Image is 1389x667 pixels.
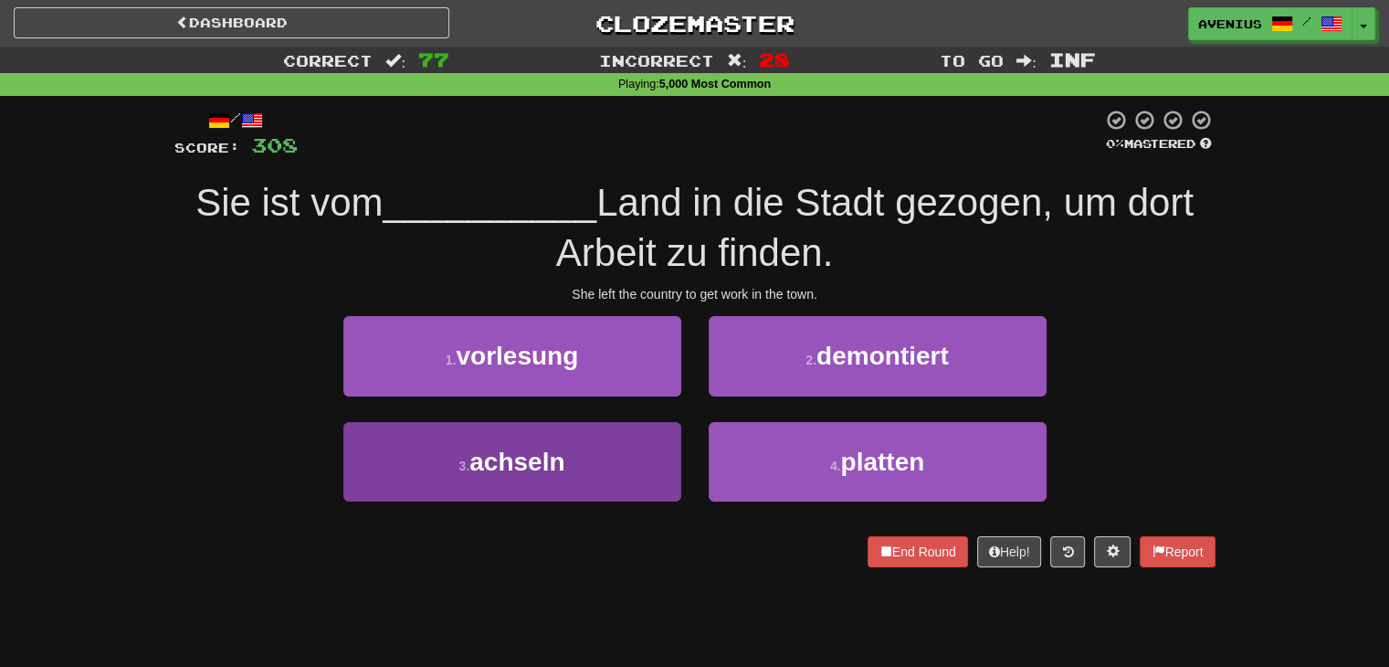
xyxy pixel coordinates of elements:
[830,459,841,473] small: 4 .
[174,285,1215,303] div: She left the country to get work in the town.
[174,109,298,132] div: /
[977,536,1042,567] button: Help!
[1016,53,1036,69] span: :
[459,459,470,473] small: 3 .
[1106,136,1124,151] span: 0 %
[469,448,564,476] span: achseln
[727,53,747,69] span: :
[840,448,924,476] span: platten
[556,181,1194,274] span: Land in die Stadt gezogen, um dort Arbeit zu finden.
[940,51,1004,69] span: To go
[816,342,949,370] span: demontiert
[385,53,405,69] span: :
[418,48,449,70] span: 77
[1050,536,1085,567] button: Round history (alt+y)
[195,181,383,224] span: Sie ist vom
[759,48,790,70] span: 28
[1198,16,1262,32] span: Avenius
[805,353,816,367] small: 2 .
[446,353,457,367] small: 1 .
[709,316,1047,396] button: 2.demontiert
[599,51,714,69] span: Incorrect
[1102,136,1215,153] div: Mastered
[283,51,373,69] span: Correct
[1140,536,1215,567] button: Report
[14,7,449,38] a: Dashboard
[477,7,912,39] a: Clozemaster
[709,422,1047,502] button: 4.platten
[384,181,597,224] span: __________
[456,342,578,370] span: vorlesung
[1302,15,1311,27] span: /
[251,133,298,156] span: 308
[659,78,771,90] strong: 5,000 Most Common
[868,536,968,567] button: End Round
[343,422,681,502] button: 3.achseln
[343,316,681,396] button: 1.vorlesung
[1049,48,1096,70] span: Inf
[1188,7,1352,40] a: Avenius /
[174,140,240,155] span: Score:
